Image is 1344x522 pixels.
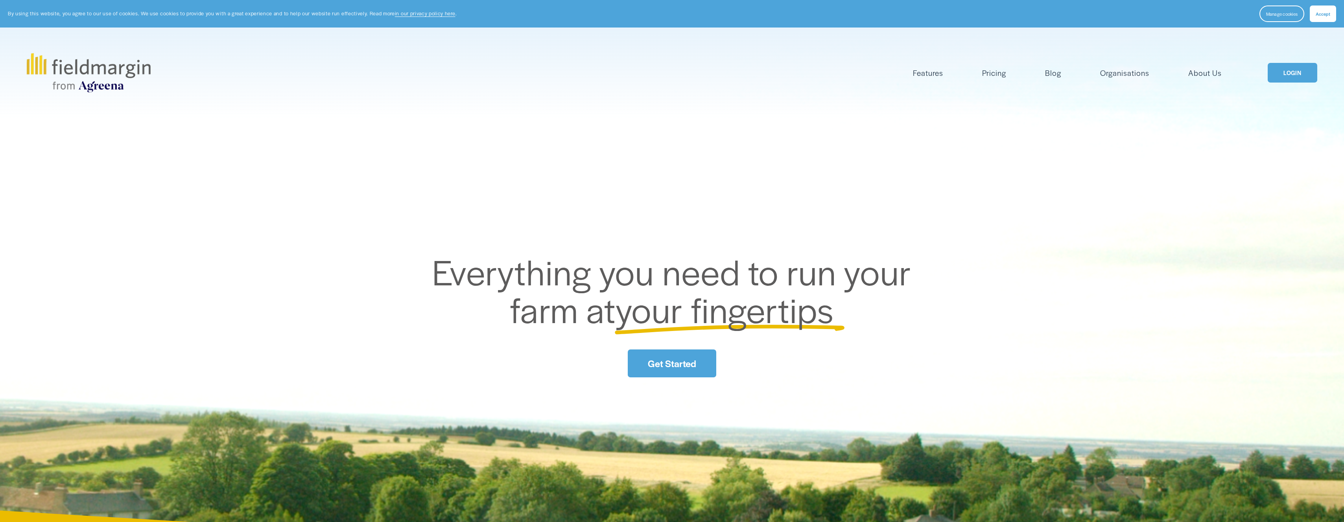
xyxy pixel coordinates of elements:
a: About Us [1188,66,1222,79]
a: in our privacy policy here [395,10,455,17]
a: Blog [1045,66,1061,79]
span: your fingertips [616,284,834,333]
span: Features [913,67,943,79]
a: Get Started [628,349,716,377]
span: Manage cookies [1266,11,1298,17]
span: Everything you need to run your farm at [432,246,920,333]
button: Manage cookies [1259,6,1304,22]
a: LOGIN [1268,63,1317,83]
button: Accept [1310,6,1336,22]
img: fieldmargin.com [27,53,150,92]
p: By using this website, you agree to our use of cookies. We use cookies to provide you with a grea... [8,10,457,17]
span: Accept [1316,11,1330,17]
a: Pricing [982,66,1006,79]
a: Organisations [1100,66,1149,79]
a: folder dropdown [913,66,943,79]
